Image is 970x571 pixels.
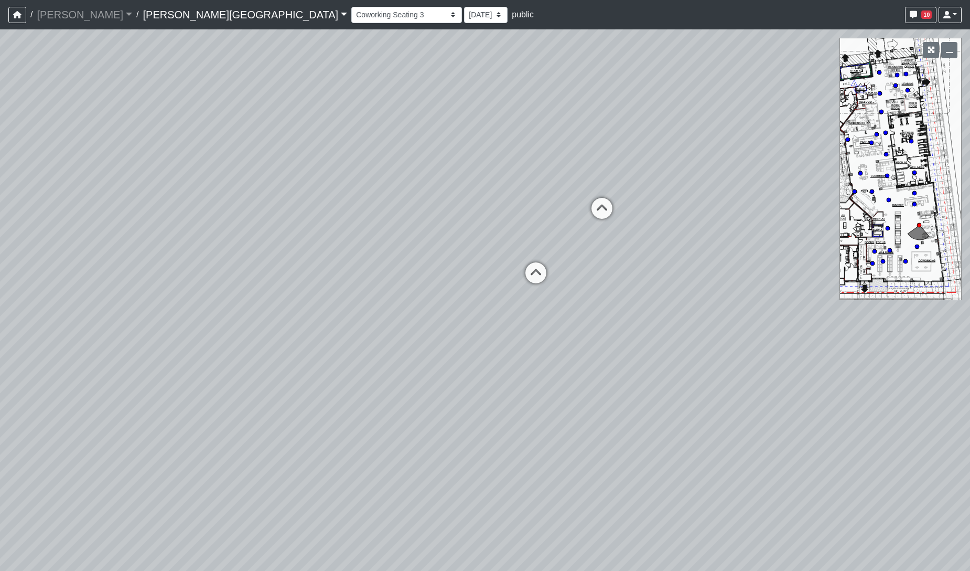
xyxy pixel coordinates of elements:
[512,10,534,19] span: public
[905,7,936,23] button: 10
[8,550,70,571] iframe: Ybug feedback widget
[143,4,347,25] a: [PERSON_NAME][GEOGRAPHIC_DATA]
[921,10,932,19] span: 10
[37,4,132,25] a: [PERSON_NAME]
[26,4,37,25] span: /
[132,4,143,25] span: /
